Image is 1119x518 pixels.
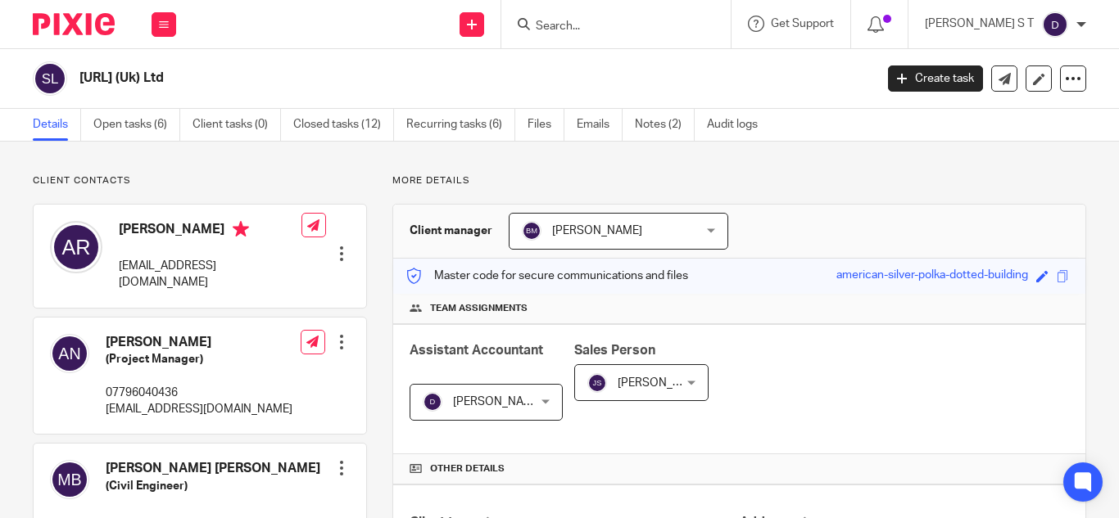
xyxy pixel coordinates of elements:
span: [PERSON_NAME] [618,377,708,389]
a: Emails [577,109,623,141]
a: Notes (2) [635,109,695,141]
h4: [PERSON_NAME] [PERSON_NAME] [106,460,320,477]
img: svg%3E [50,221,102,273]
h2: [URL] (Uk) Ltd [79,70,707,87]
img: svg%3E [522,221,541,241]
span: Other details [430,462,505,475]
input: Search [534,20,682,34]
a: Closed tasks (12) [293,109,394,141]
img: svg%3E [50,334,89,373]
a: Recurring tasks (6) [406,109,515,141]
a: Create task [888,65,983,92]
span: [PERSON_NAME] [552,225,642,236]
h3: Client manager [410,223,492,239]
a: Client tasks (0) [193,109,281,141]
a: Files [528,109,564,141]
img: Pixie [33,13,115,35]
span: Sales Person [574,344,655,357]
h5: (Civil Engineer) [106,478,320,494]
a: Details [33,109,81,141]
p: [EMAIL_ADDRESS][DOMAIN_NAME] [119,258,301,291]
div: american-silver-polka-dotted-building [836,267,1028,286]
a: Audit logs [707,109,770,141]
h4: [PERSON_NAME] [119,221,301,241]
p: [PERSON_NAME] S T [925,16,1034,32]
h4: [PERSON_NAME] [106,334,292,351]
img: svg%3E [33,61,67,96]
span: [PERSON_NAME] S T [453,396,562,408]
span: Team assignments [430,302,528,315]
span: Get Support [771,18,834,29]
p: Master code for secure communications and files [405,268,688,284]
p: [EMAIL_ADDRESS][DOMAIN_NAME] [106,401,292,417]
p: Client contacts [33,174,367,187]
span: Assistant Accountant [410,344,543,357]
h5: (Project Manager) [106,351,292,367]
img: svg%3E [587,373,607,393]
img: svg%3E [1042,11,1068,38]
a: Open tasks (6) [93,109,180,141]
img: svg%3E [50,460,89,499]
i: Primary [233,221,249,237]
p: More details [392,174,1086,187]
img: svg%3E [423,392,442,412]
p: 07796040436 [106,385,292,401]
